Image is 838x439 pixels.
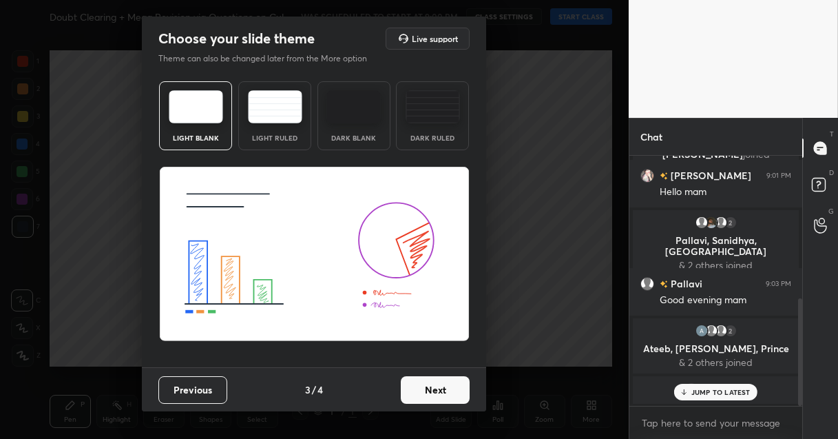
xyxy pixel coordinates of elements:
img: default.png [713,324,727,338]
h4: 4 [317,382,323,397]
img: lightThemeBanner.fbc32fad.svg [159,167,470,342]
img: default.png [640,277,654,291]
h4: / [312,382,316,397]
div: Light Ruled [247,134,302,141]
div: Good evening mam [660,294,791,307]
p: D [829,167,834,178]
h2: Choose your slide theme [158,30,315,48]
div: 9:03 PM [766,280,791,288]
h5: Live support [412,34,458,43]
p: T [830,129,834,139]
div: grid [629,156,802,406]
div: 2 [723,324,737,338]
img: 9093cf6225b34e0fbac62fec634ce442.jpg [640,169,654,183]
img: default.png [694,216,708,229]
div: Dark Ruled [405,134,460,141]
img: 3 [694,324,708,338]
div: 9:01 PM [766,172,791,180]
h6: Pallavi [668,276,702,291]
p: & 2 others joined [641,260,790,271]
div: 2 [723,216,737,229]
img: lightTheme.e5ed3b09.svg [169,90,223,123]
button: Next [401,376,470,404]
img: no-rating-badge.077c3623.svg [660,172,668,180]
p: & 2 others joined [641,357,790,368]
p: Theme can also be changed later from the More option [158,52,381,65]
img: 731af4d50a924cfcacbdd0ae77040319.jpg [704,216,717,229]
img: no-rating-badge.077c3623.svg [660,280,668,288]
p: G [828,206,834,216]
img: darkTheme.f0cc69e5.svg [326,90,381,123]
h6: [PERSON_NAME] [668,168,751,183]
div: Hello mam [660,185,791,199]
p: Pallavi, Sanidhya, [GEOGRAPHIC_DATA] [641,235,790,257]
img: darkRuledTheme.de295e13.svg [406,90,460,123]
h4: 3 [305,382,311,397]
img: default.png [713,216,727,229]
img: lightRuledTheme.5fabf969.svg [248,90,302,123]
button: Previous [158,376,227,404]
img: default.png [704,324,717,338]
p: JUMP TO LATEST [691,388,751,396]
div: Dark Blank [326,134,381,141]
p: Ateeb, [PERSON_NAME], Prince [641,343,790,354]
p: Chat [629,119,673,155]
div: Light Blank [168,134,223,141]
